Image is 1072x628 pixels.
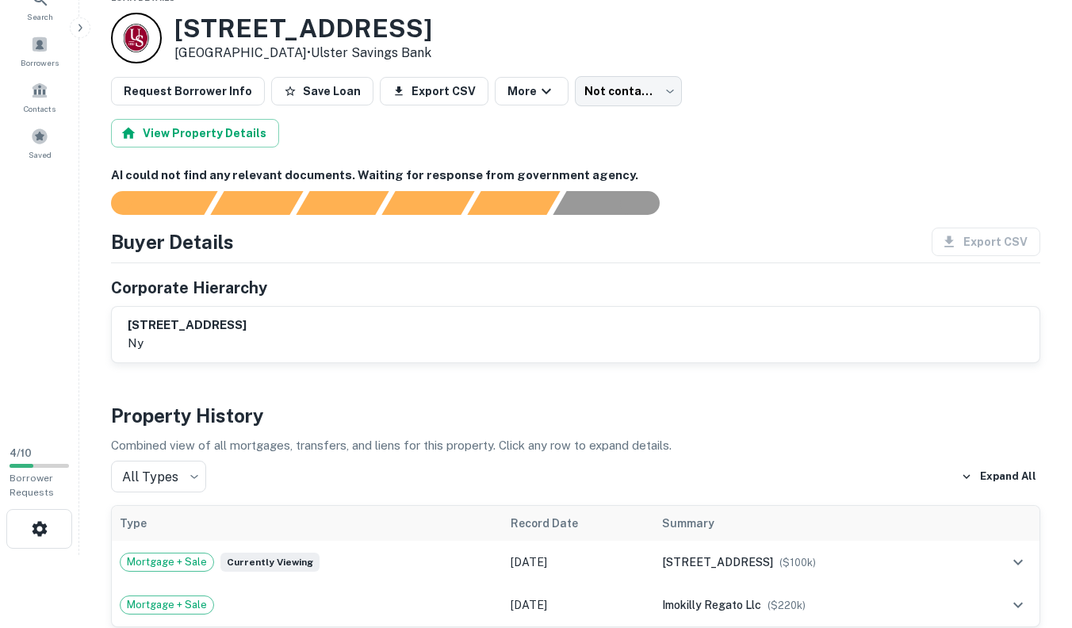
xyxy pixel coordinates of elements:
[121,597,213,613] span: Mortgage + Sale
[381,191,474,215] div: Principals found, AI now looking for contact information...
[111,228,234,256] h4: Buyer Details
[503,506,653,541] th: Record Date
[111,436,1040,455] p: Combined view of all mortgages, transfers, and liens for this property. Click any row to expand d...
[10,473,54,498] span: Borrower Requests
[111,276,267,300] h5: Corporate Hierarchy
[993,450,1072,527] iframe: Chat Widget
[467,191,560,215] div: Principals found, still searching for contact information. This may take time...
[662,556,773,569] span: [STREET_ADDRESS]
[503,541,653,584] td: [DATE]
[121,554,213,570] span: Mortgage + Sale
[271,77,373,105] button: Save Loan
[1005,549,1032,576] button: expand row
[5,29,75,72] a: Borrowers
[21,56,59,69] span: Borrowers
[220,553,320,572] span: Currently viewing
[128,316,247,335] h6: [STREET_ADDRESS]
[779,557,816,569] span: ($ 100k )
[111,119,279,147] button: View Property Details
[553,191,679,215] div: AI fulfillment process complete.
[111,167,1040,185] h6: AI could not find any relevant documents. Waiting for response from government agency.
[210,191,303,215] div: Your request is received and processing...
[29,148,52,161] span: Saved
[654,506,962,541] th: Summary
[575,76,682,106] div: Not contacted
[10,447,32,459] span: 4 / 10
[174,13,432,44] h3: [STREET_ADDRESS]
[957,465,1040,488] button: Expand All
[311,45,431,60] a: Ulster Savings Bank
[5,75,75,118] a: Contacts
[1005,592,1032,618] button: expand row
[174,44,432,63] p: [GEOGRAPHIC_DATA] •
[503,584,653,626] td: [DATE]
[495,77,569,105] button: More
[112,506,503,541] th: Type
[296,191,389,215] div: Documents found, AI parsing details...
[27,10,53,23] span: Search
[5,121,75,164] a: Saved
[380,77,488,105] button: Export CSV
[768,599,806,611] span: ($ 220k )
[92,191,211,215] div: Sending borrower request to AI...
[128,334,247,353] p: ny
[111,401,1040,430] h4: Property History
[111,461,206,492] div: All Types
[111,77,265,105] button: Request Borrower Info
[24,102,56,115] span: Contacts
[662,599,761,611] span: imokilly regato llc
